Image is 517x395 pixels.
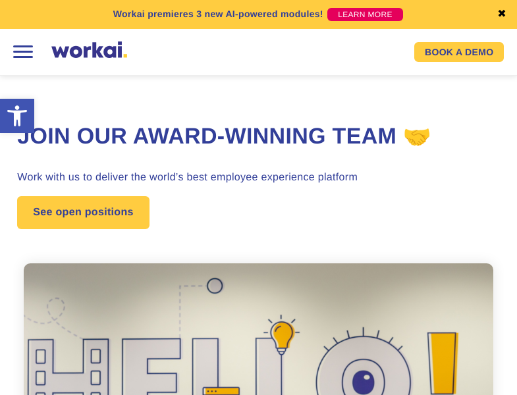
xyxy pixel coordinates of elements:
[17,170,499,186] h3: Work with us to deliver the world’s best employee experience platform
[113,7,323,21] p: Workai premieres 3 new AI-powered modules!
[414,42,504,62] a: BOOK A DEMO
[17,122,499,152] h1: Join our award-winning team 🤝
[17,196,149,229] a: See open positions
[327,8,403,21] a: LEARN MORE
[497,9,506,20] a: ✖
